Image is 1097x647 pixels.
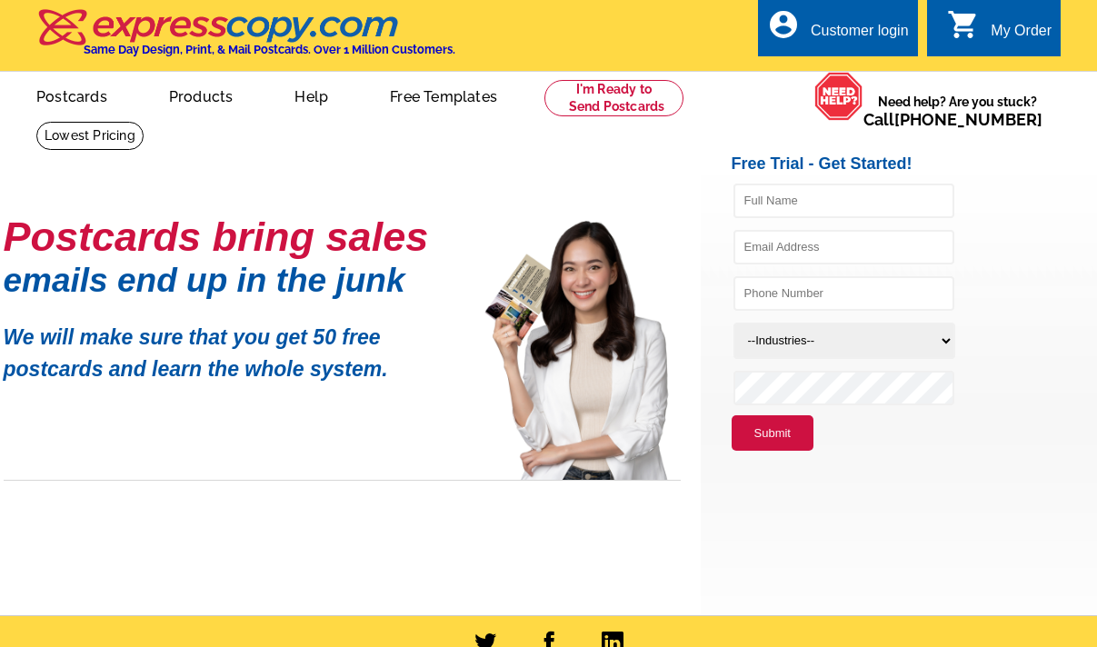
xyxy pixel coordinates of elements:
input: Full Name [733,184,954,218]
div: Customer login [811,23,909,48]
a: Help [265,74,357,116]
div: My Order [991,23,1052,48]
a: Products [140,74,263,116]
a: [PHONE_NUMBER] [894,110,1042,129]
h1: emails end up in the junk [4,271,458,290]
h1: Postcards bring sales [4,221,458,253]
input: Email Address [733,230,954,264]
p: We will make sure that you get 50 free postcards and learn the whole system. [4,308,458,384]
a: Free Templates [361,74,526,116]
a: account_circle Customer login [767,20,909,43]
a: shopping_cart My Order [947,20,1052,43]
input: Phone Number [733,276,954,311]
i: shopping_cart [947,8,980,41]
a: Postcards [7,74,136,116]
i: account_circle [767,8,800,41]
img: help [814,72,863,120]
h4: Same Day Design, Print, & Mail Postcards. Over 1 Million Customers. [84,43,455,56]
span: Call [863,110,1042,129]
button: Submit [732,415,813,452]
span: Need help? Are you stuck? [863,93,1052,129]
a: Same Day Design, Print, & Mail Postcards. Over 1 Million Customers. [36,22,455,56]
